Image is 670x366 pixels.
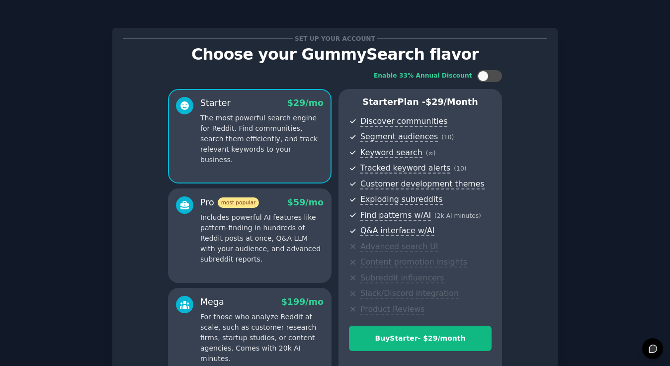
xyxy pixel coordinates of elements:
[200,296,224,308] div: Mega
[360,242,438,252] span: Advanced search UI
[360,132,438,142] span: Segment audiences
[349,96,492,108] p: Starter Plan -
[123,46,547,63] p: Choose your GummySearch flavor
[360,179,485,189] span: Customer development themes
[360,288,459,299] span: Slack/Discord integration
[360,163,450,174] span: Tracked keyword alerts
[360,194,442,205] span: Exploding subreddits
[349,333,491,344] div: Buy Starter - $ 29 /month
[360,304,424,315] span: Product Reviews
[200,97,231,109] div: Starter
[287,98,324,108] span: $ 29 /mo
[349,326,492,351] button: BuyStarter- $29/month
[281,297,324,307] span: $ 199 /mo
[200,196,259,209] div: Pro
[360,226,434,236] span: Q&A interface w/AI
[374,72,472,81] div: Enable 33% Annual Discount
[287,197,324,207] span: $ 59 /mo
[360,116,447,127] span: Discover communities
[360,210,431,221] span: Find patterns w/AI
[200,212,324,265] p: Includes powerful AI features like pattern-finding in hundreds of Reddit posts at once, Q&A LLM w...
[360,148,422,158] span: Keyword search
[200,312,324,364] p: For those who analyze Reddit at scale, such as customer research firms, startup studios, or conte...
[441,134,454,141] span: ( 10 )
[360,273,444,283] span: Subreddit influencers
[200,113,324,165] p: The most powerful search engine for Reddit. Find communities, search them efficiently, and track ...
[425,97,478,107] span: $ 29 /month
[360,257,467,268] span: Content promotion insights
[426,150,436,157] span: ( ∞ )
[218,197,259,208] span: most popular
[454,165,466,172] span: ( 10 )
[434,212,481,219] span: ( 2k AI minutes )
[293,33,377,44] span: Set up your account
